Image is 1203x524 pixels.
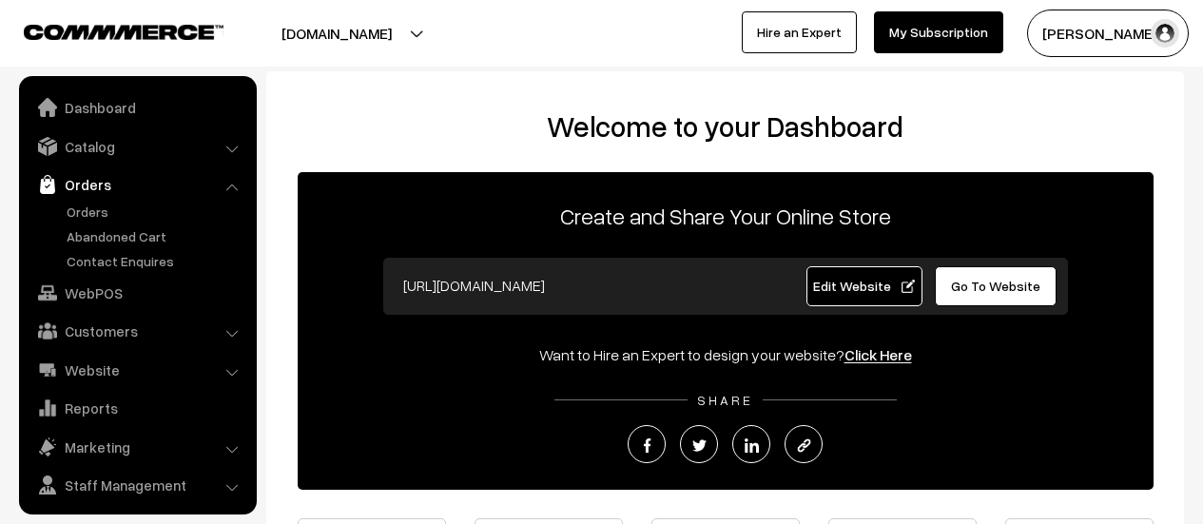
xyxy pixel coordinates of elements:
[24,468,250,502] a: Staff Management
[1027,10,1189,57] button: [PERSON_NAME]
[24,25,223,39] img: COMMMERCE
[62,202,250,222] a: Orders
[24,90,250,125] a: Dashboard
[874,11,1003,53] a: My Subscription
[24,167,250,202] a: Orders
[844,345,912,364] a: Click Here
[935,266,1057,306] a: Go To Website
[298,343,1154,366] div: Want to Hire an Expert to design your website?
[24,276,250,310] a: WebPOS
[24,129,250,164] a: Catalog
[813,278,915,294] span: Edit Website
[24,314,250,348] a: Customers
[298,199,1154,233] p: Create and Share Your Online Store
[24,430,250,464] a: Marketing
[24,391,250,425] a: Reports
[951,278,1040,294] span: Go To Website
[24,353,250,387] a: Website
[215,10,458,57] button: [DOMAIN_NAME]
[285,109,1165,144] h2: Welcome to your Dashboard
[1151,19,1179,48] img: user
[806,266,922,306] a: Edit Website
[688,392,763,408] span: SHARE
[24,19,190,42] a: COMMMERCE
[62,226,250,246] a: Abandoned Cart
[742,11,857,53] a: Hire an Expert
[62,251,250,271] a: Contact Enquires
